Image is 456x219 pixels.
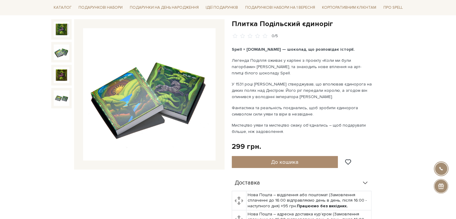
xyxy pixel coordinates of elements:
a: Корпоративним клієнтам [320,2,379,13]
a: Подарунки на День народження [127,3,201,12]
span: До кошика [271,159,298,165]
img: Плитка Подільский єдиноріг [54,90,69,106]
a: Подарункові набори на 1 Вересня [243,2,317,13]
div: 299 грн. [232,142,261,151]
img: Плитка Подільский єдиноріг [54,44,69,60]
span: Доставка [235,180,260,186]
a: Про Spell [381,3,405,12]
p: Мистецтво уяви та мистецтво смаку об'єднались – щоб подарувати більше, ніж задоволення. [232,122,372,135]
b: Spell × [DOMAIN_NAME] — шоколад, що розповідає історії. [232,47,355,52]
b: Працюємо без вихідних. [297,203,348,208]
img: Плитка Подільский єдиноріг [54,67,69,83]
img: Плитка Подільский єдиноріг [83,28,216,161]
p: Фантастика та реальність поєднались, щоб зробити єдинорога символом сили уяви та віри в незвідане. [232,105,372,117]
h1: Плитка Подільский єдиноріг [232,19,405,28]
p: У 1531 році [PERSON_NAME] стверджував, що вполював єдинорога на диких полях над Дністром. Його рі... [232,81,372,100]
div: 0/5 [272,33,278,39]
td: Нова Пошта – відділення або поштомат (Замовлення сплаченні до 16:00 відправляємо день в день, піс... [246,191,371,210]
a: Ідеї подарунків [203,3,240,12]
a: Каталог [51,3,74,12]
p: Легенда Поділля оживає у картині з проєкту «Коли ми були пагорбами» [PERSON_NAME], та знаходить н... [232,57,372,76]
a: Подарункові набори [76,3,125,12]
img: Плитка Подільский єдиноріг [54,22,69,37]
button: До кошика [232,156,338,168]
